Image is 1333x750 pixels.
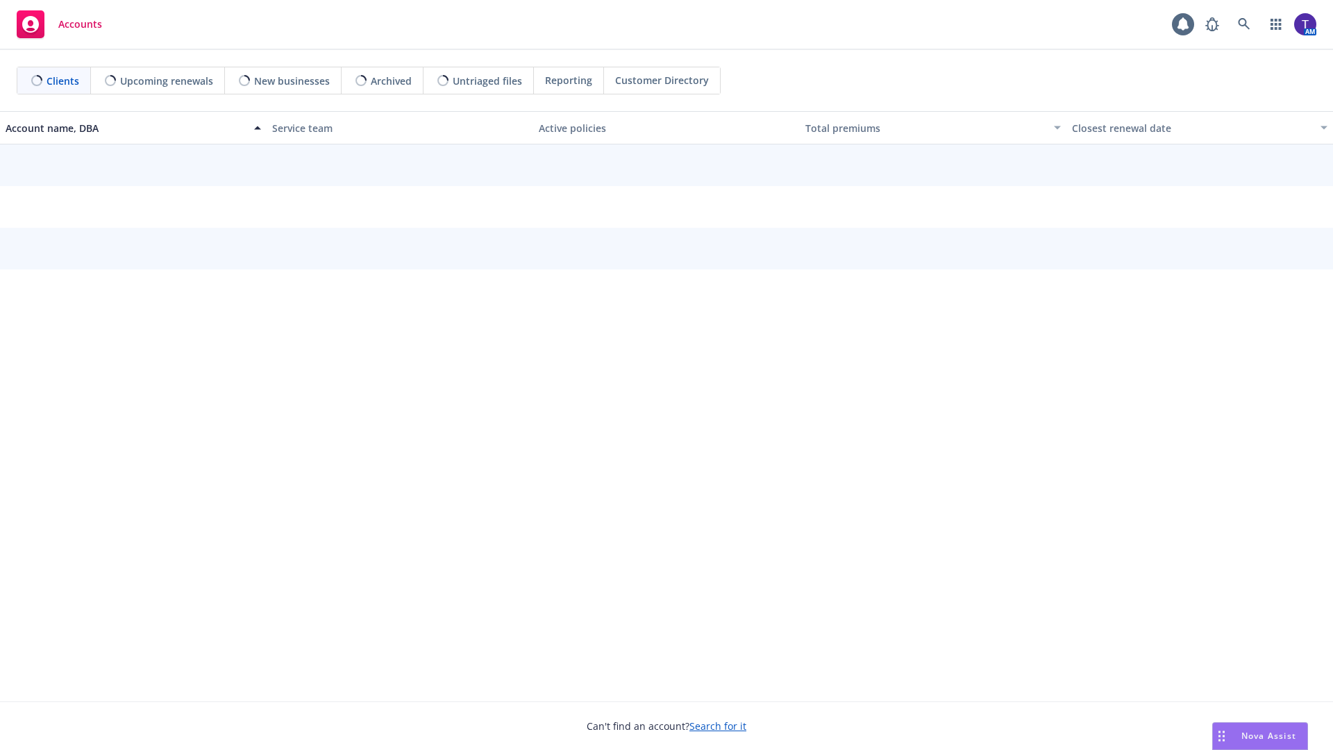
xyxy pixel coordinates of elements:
button: Closest renewal date [1066,111,1333,144]
div: Closest renewal date [1072,121,1312,135]
button: Nova Assist [1212,722,1308,750]
span: Nova Assist [1241,730,1296,742]
a: Search for it [689,719,746,733]
span: New businesses [254,74,330,88]
button: Active policies [533,111,800,144]
span: Customer Directory [615,73,709,87]
span: Upcoming renewals [120,74,213,88]
span: Reporting [545,73,592,87]
div: Drag to move [1213,723,1230,749]
img: photo [1294,13,1316,35]
div: Service team [272,121,528,135]
a: Switch app [1262,10,1290,38]
span: Can't find an account? [587,719,746,733]
a: Search [1230,10,1258,38]
button: Total premiums [800,111,1066,144]
button: Service team [267,111,533,144]
div: Total premiums [805,121,1046,135]
a: Report a Bug [1198,10,1226,38]
span: Clients [47,74,79,88]
div: Active policies [539,121,794,135]
span: Untriaged files [453,74,522,88]
span: Archived [371,74,412,88]
div: Account name, DBA [6,121,246,135]
span: Accounts [58,19,102,30]
a: Accounts [11,5,108,44]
